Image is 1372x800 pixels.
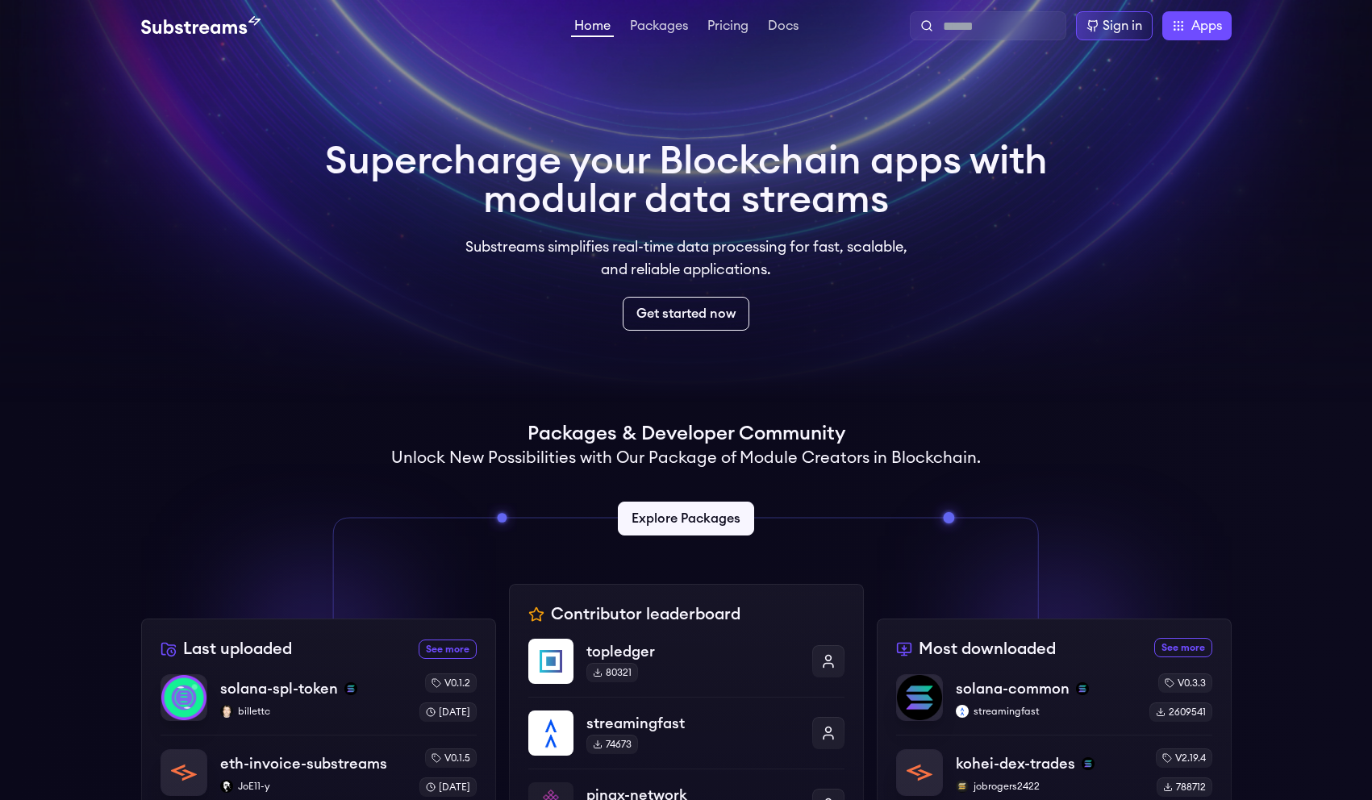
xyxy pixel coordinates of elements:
[391,447,981,469] h2: Unlock New Possibilities with Our Package of Module Creators in Blockchain.
[425,673,477,693] div: v0.1.2
[220,780,407,793] p: JoE11-y
[425,748,477,768] div: v0.1.5
[586,735,638,754] div: 74673
[528,710,573,756] img: streamingfast
[1158,673,1212,693] div: v0.3.3
[1076,11,1153,40] a: Sign in
[325,142,1048,219] h1: Supercharge your Blockchain apps with modular data streams
[141,16,261,35] img: Substream's logo
[528,697,844,769] a: streamingfaststreamingfast74673
[454,235,919,281] p: Substreams simplifies real-time data processing for fast, scalable, and reliable applications.
[344,682,357,695] img: solana
[220,752,387,775] p: eth-invoice-substreams
[897,675,942,720] img: solana-common
[897,750,942,795] img: kohei-dex-trades
[161,675,206,720] img: solana-spl-token
[161,750,206,795] img: eth-invoice-substreams
[956,780,1143,793] p: jobrogers2422
[586,640,799,663] p: topledger
[1076,682,1089,695] img: solana
[220,677,338,700] p: solana-spl-token
[1103,16,1142,35] div: Sign in
[220,780,233,793] img: JoE11-y
[896,735,1212,797] a: kohei-dex-tradeskohei-dex-tradessolanajobrogers2422jobrogers2422v2.19.4788712
[220,705,233,718] img: billettc
[956,705,1136,718] p: streamingfast
[956,780,969,793] img: jobrogers2422
[623,297,749,331] a: Get started now
[1191,16,1222,35] span: Apps
[586,712,799,735] p: streamingfast
[1154,638,1212,657] a: See more most downloaded packages
[419,777,477,797] div: [DATE]
[586,663,638,682] div: 80321
[1157,777,1212,797] div: 788712
[956,705,969,718] img: streamingfast
[627,19,691,35] a: Packages
[571,19,614,37] a: Home
[1149,702,1212,722] div: 2609541
[1082,757,1095,770] img: solana
[528,639,844,697] a: topledgertopledger80321
[618,502,754,535] a: Explore Packages
[528,421,845,447] h1: Packages & Developer Community
[1156,748,1212,768] div: v2.19.4
[896,673,1212,735] a: solana-commonsolana-commonsolanastreamingfaststreamingfastv0.3.32609541
[956,677,1070,700] p: solana-common
[528,639,573,684] img: topledger
[220,705,407,718] p: billettc
[765,19,802,35] a: Docs
[419,702,477,722] div: [DATE]
[161,673,477,735] a: solana-spl-tokensolana-spl-tokensolanabillettcbillettcv0.1.2[DATE]
[956,752,1075,775] p: kohei-dex-trades
[704,19,752,35] a: Pricing
[419,640,477,659] a: See more recently uploaded packages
